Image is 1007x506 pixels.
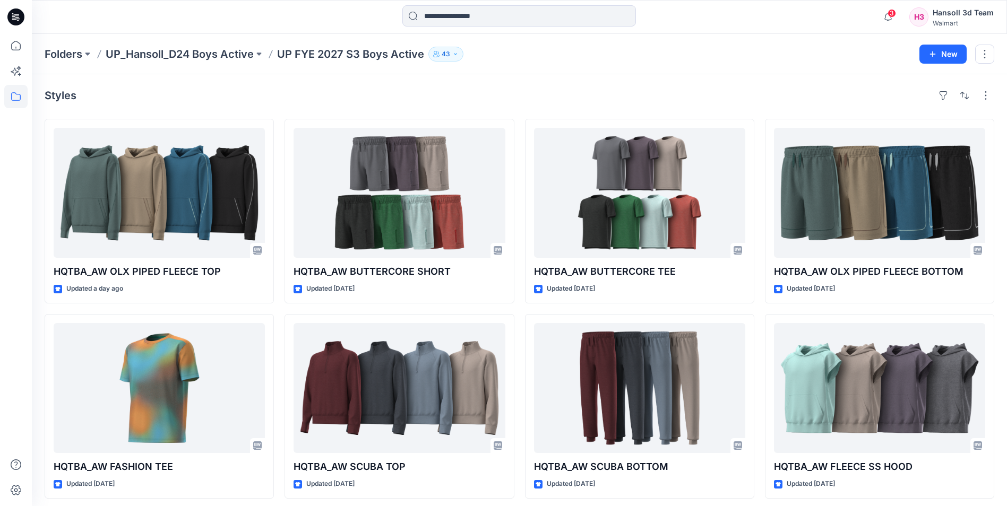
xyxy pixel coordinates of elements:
[45,89,76,102] h4: Styles
[919,45,967,64] button: New
[54,264,265,279] p: HQTBA_AW OLX PIPED FLEECE TOP
[294,264,505,279] p: HQTBA_AW BUTTERCORE SHORT
[294,323,505,453] a: HQTBA_AW SCUBA TOP
[547,283,595,294] p: Updated [DATE]
[428,47,463,62] button: 43
[933,6,994,19] div: Hansoll 3d Team
[294,459,505,474] p: HQTBA_AW SCUBA TOP
[534,128,745,258] a: HQTBA_AW BUTTERCORE TEE
[534,264,745,279] p: HQTBA_AW BUTTERCORE TEE
[54,128,265,258] a: HQTBA_AW OLX PIPED FLEECE TOP
[787,478,835,490] p: Updated [DATE]
[54,323,265,453] a: HQTBA_AW FASHION TEE
[66,478,115,490] p: Updated [DATE]
[306,478,355,490] p: Updated [DATE]
[534,459,745,474] p: HQTBA_AW SCUBA BOTTOM
[45,47,82,62] a: Folders
[774,323,985,453] a: HQTBA_AW FLEECE SS HOOD
[442,48,450,60] p: 43
[294,128,505,258] a: HQTBA_AW BUTTERCORE SHORT
[888,9,896,18] span: 3
[787,283,835,294] p: Updated [DATE]
[277,47,424,62] p: UP FYE 2027 S3 Boys Active
[547,478,595,490] p: Updated [DATE]
[66,283,123,294] p: Updated a day ago
[106,47,254,62] a: UP_Hansoll_D24 Boys Active
[909,7,928,27] div: H3
[534,323,745,453] a: HQTBA_AW SCUBA BOTTOM
[306,283,355,294] p: Updated [DATE]
[774,264,985,279] p: HQTBA_AW OLX PIPED FLEECE BOTTOM
[54,459,265,474] p: HQTBA_AW FASHION TEE
[774,128,985,258] a: HQTBA_AW OLX PIPED FLEECE BOTTOM
[933,19,994,27] div: Walmart
[774,459,985,474] p: HQTBA_AW FLEECE SS HOOD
